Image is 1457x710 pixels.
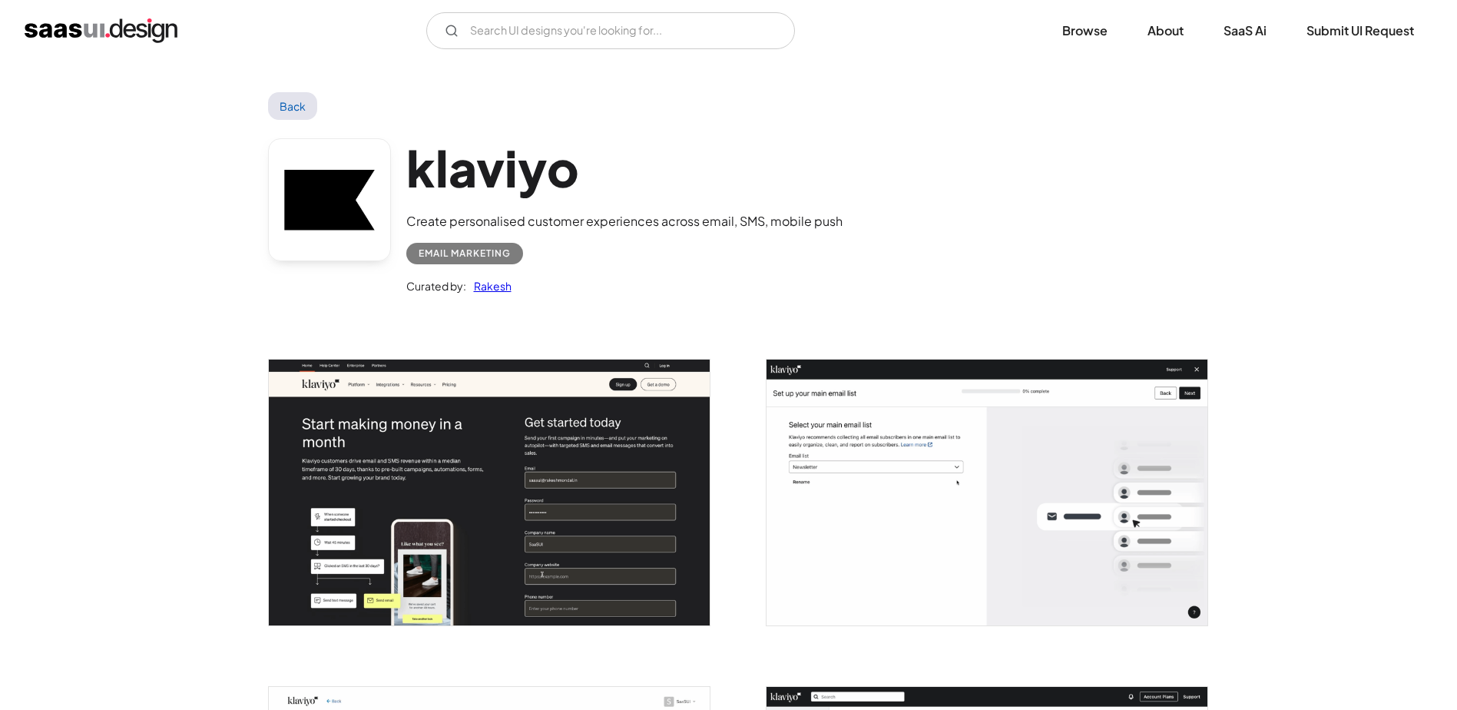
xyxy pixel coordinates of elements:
a: Browse [1044,14,1126,48]
a: Submit UI Request [1288,14,1432,48]
a: Back [268,92,318,120]
div: Curated by: [406,277,466,295]
a: About [1129,14,1202,48]
img: 66275ccbea573b37e95655a2_Sign%20up.png [269,360,710,625]
a: Rakesh [466,277,512,295]
div: Email Marketing [419,244,511,263]
a: SaaS Ai [1205,14,1285,48]
input: Search UI designs you're looking for... [426,12,795,49]
img: 66275ccce9204c5d441b94df_setup%20email%20List%20.png [767,360,1207,625]
h1: klaviyo [406,138,843,197]
div: Create personalised customer experiences across email, SMS, mobile push [406,212,843,231]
